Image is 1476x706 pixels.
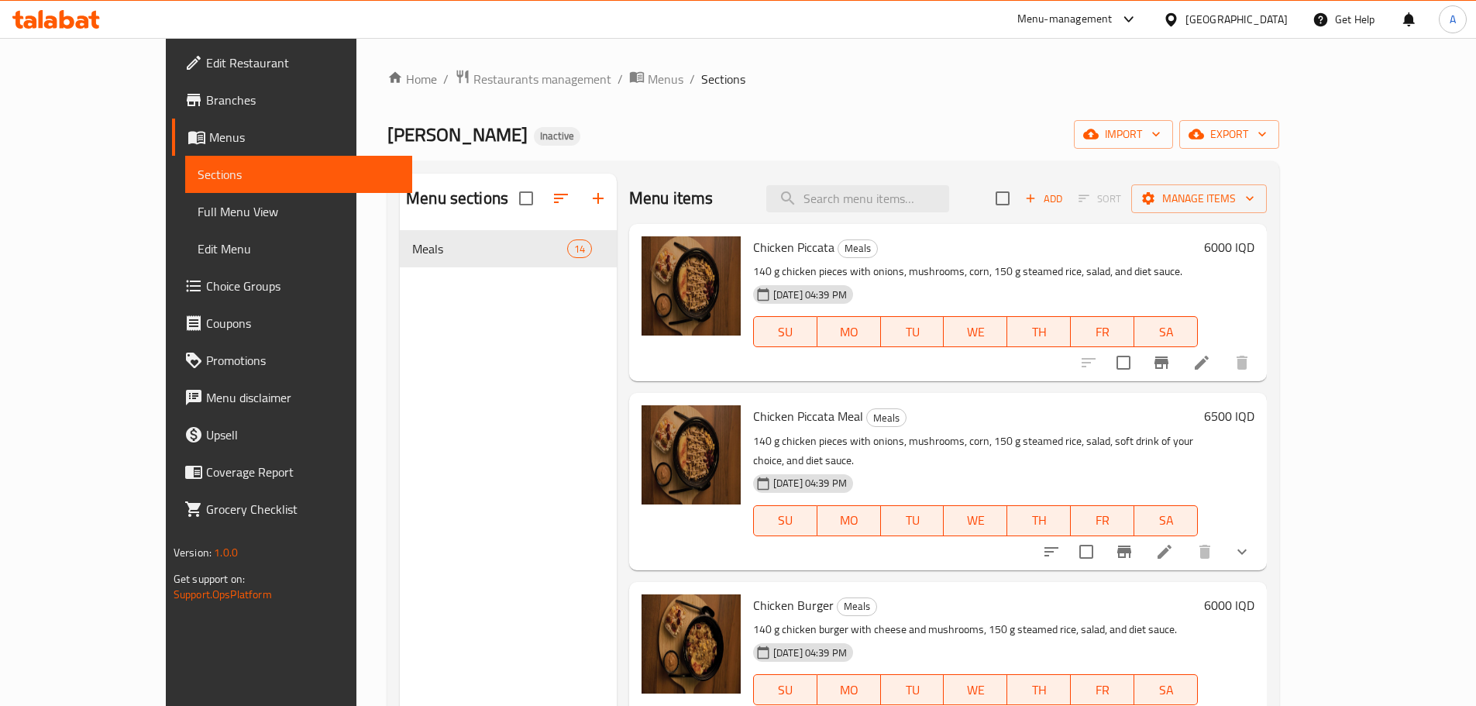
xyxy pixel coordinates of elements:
span: Meals [412,239,566,258]
a: Upsell [172,416,412,453]
span: Add [1023,190,1065,208]
span: [DATE] 04:39 PM [767,646,853,660]
button: SA [1134,316,1198,347]
span: Edit Menu [198,239,400,258]
button: Add [1019,187,1068,211]
button: SU [753,316,817,347]
span: Coverage Report [206,463,400,481]
span: TH [1013,679,1065,701]
span: A [1450,11,1456,28]
span: Upsell [206,425,400,444]
button: WE [944,316,1007,347]
li: / [618,70,623,88]
span: SU [760,321,811,343]
a: Edit Restaurant [172,44,412,81]
span: Sections [198,165,400,184]
button: FR [1071,316,1134,347]
span: Select all sections [510,182,542,215]
span: SA [1141,321,1192,343]
span: Menus [648,70,683,88]
div: Inactive [534,127,580,146]
a: Choice Groups [172,267,412,305]
span: [PERSON_NAME] [387,117,528,152]
span: TH [1013,321,1065,343]
span: Chicken Piccata [753,236,834,259]
span: Version: [174,542,212,563]
nav: breadcrumb [387,69,1279,89]
button: TU [881,674,944,705]
a: Support.OpsPlatform [174,584,272,604]
span: Get support on: [174,569,245,589]
button: SA [1134,674,1198,705]
h6: 6500 IQD [1204,405,1254,427]
li: / [443,70,449,88]
button: MO [817,674,881,705]
img: Chicken Piccata [642,236,741,336]
span: FR [1077,321,1128,343]
button: WE [944,674,1007,705]
span: SA [1141,509,1192,532]
button: FR [1071,674,1134,705]
span: Sections [701,70,745,88]
button: sort-choices [1033,533,1070,570]
div: Meals14 [400,230,617,267]
span: Meals [867,409,906,427]
span: FR [1077,509,1128,532]
span: Chicken Burger [753,594,834,617]
button: import [1074,120,1173,149]
nav: Menu sections [400,224,617,274]
p: 140 g chicken pieces with onions, mushrooms, corn, 150 g steamed rice, salad, and diet sauce. [753,262,1198,281]
button: TU [881,505,944,536]
span: SU [760,679,811,701]
button: Branch-specific-item [1143,344,1180,381]
button: Add section [580,180,617,217]
button: MO [817,316,881,347]
button: TH [1007,674,1071,705]
a: Menu disclaimer [172,379,412,416]
input: search [766,185,949,212]
button: FR [1071,505,1134,536]
h6: 6000 IQD [1204,236,1254,258]
span: Branches [206,91,400,109]
h2: Menu items [629,187,714,210]
span: Chicken Piccata Meal [753,405,863,428]
a: Branches [172,81,412,119]
span: Choice Groups [206,277,400,295]
img: Chicken Piccata Meal [642,405,741,505]
a: Coupons [172,305,412,342]
a: Sections [185,156,412,193]
span: import [1086,125,1161,144]
span: Add item [1019,187,1068,211]
span: FR [1077,679,1128,701]
span: MO [824,509,875,532]
div: Meals [838,239,878,258]
span: [DATE] 04:39 PM [767,476,853,491]
span: TH [1013,509,1065,532]
a: Edit menu item [1192,353,1211,372]
span: Select to update [1107,346,1140,379]
a: Menus [172,119,412,156]
a: Restaurants management [455,69,611,89]
a: Grocery Checklist [172,491,412,528]
div: items [567,239,592,258]
img: Chicken Burger [642,594,741,694]
li: / [690,70,695,88]
a: Promotions [172,342,412,379]
a: Full Menu View [185,193,412,230]
span: Menu disclaimer [206,388,400,407]
button: SA [1134,505,1198,536]
span: Full Menu View [198,202,400,221]
span: Inactive [534,129,580,143]
span: Promotions [206,351,400,370]
a: Menus [629,69,683,89]
span: Meals [838,598,876,615]
span: SA [1141,679,1192,701]
div: Meals [837,598,877,616]
span: Sort sections [542,180,580,217]
span: Menus [209,128,400,146]
span: Select section [986,182,1019,215]
button: delete [1223,344,1261,381]
button: TH [1007,505,1071,536]
div: Menu-management [1017,10,1113,29]
span: Select section first [1068,187,1131,211]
